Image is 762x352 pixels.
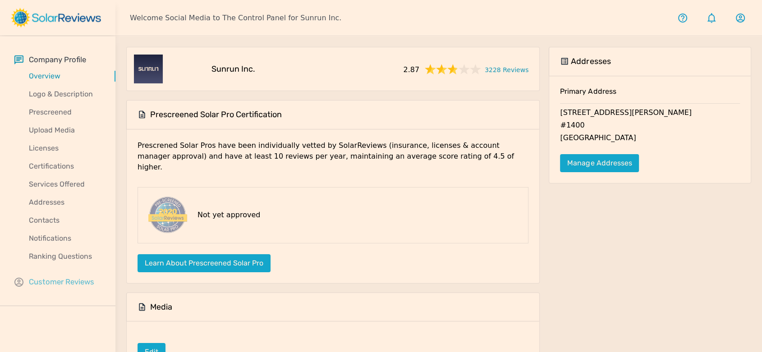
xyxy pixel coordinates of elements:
[560,154,639,172] a: Manage Addresses
[14,121,115,139] a: Upload Media
[14,85,115,103] a: Logo & Description
[138,254,271,272] button: Learn about Prescreened Solar Pro
[14,211,115,229] a: Contacts
[14,143,115,154] p: Licenses
[14,193,115,211] a: Addresses
[14,247,115,265] a: Ranking Questions
[150,110,282,120] h5: Prescreened Solar Pro Certification
[14,125,115,136] p: Upload Media
[403,63,419,75] span: 2.87
[130,13,341,23] p: Welcome Social Media to The Control Panel for Sunrun Inc.
[14,67,115,85] a: Overview
[138,140,528,180] p: Prescrened Solar Pros have been individually vetted by SolarReviews (insurance, licenses & accoun...
[14,175,115,193] a: Services Offered
[211,64,255,74] h5: Sunrun Inc.
[29,54,86,65] p: Company Profile
[14,71,115,82] p: Overview
[560,120,740,133] p: #1400
[14,161,115,172] p: Certifications
[571,56,611,67] h5: Addresses
[14,179,115,190] p: Services Offered
[14,157,115,175] a: Certifications
[14,229,115,247] a: Notifications
[14,197,115,208] p: Addresses
[560,87,740,103] h6: Primary Address
[485,64,528,75] a: 3228 Reviews
[14,103,115,121] a: Prescreened
[14,139,115,157] a: Licenses
[14,233,115,244] p: Notifications
[14,215,115,226] p: Contacts
[560,133,740,145] p: [GEOGRAPHIC_DATA]
[14,251,115,262] p: Ranking Questions
[29,276,94,288] p: Customer Reviews
[150,302,172,312] h5: Media
[14,107,115,118] p: Prescreened
[145,195,188,236] img: prescreened-badge.png
[14,89,115,100] p: Logo & Description
[138,259,271,267] a: Learn about Prescreened Solar Pro
[197,210,260,220] p: Not yet approved
[560,107,740,120] p: [STREET_ADDRESS][PERSON_NAME]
